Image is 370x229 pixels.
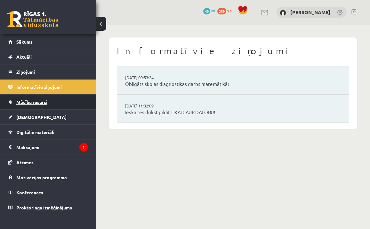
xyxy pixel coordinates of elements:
span: [DEMOGRAPHIC_DATA] [16,114,67,120]
img: Patrīcija Bērziņa [280,10,286,16]
span: Motivācijas programma [16,174,67,180]
a: [DEMOGRAPHIC_DATA] [8,110,88,124]
a: Motivācijas programma [8,170,88,185]
a: Digitālie materiāli [8,125,88,140]
a: [PERSON_NAME] [290,9,330,15]
span: 259 [217,8,226,14]
a: Sākums [8,34,88,49]
a: Aktuāli [8,49,88,64]
legend: Informatīvie ziņojumi [16,80,88,94]
a: Ieskaites drīkst pildīt TIKAI CAUR DATORU! [125,109,341,116]
a: Informatīvie ziņojumi [8,80,88,94]
a: Atzīmes [8,155,88,170]
a: Konferences [8,185,88,200]
a: Ziņojumi [8,64,88,79]
a: Maksājumi1 [8,140,88,155]
a: Proktoringa izmēģinājums [8,200,88,215]
span: Mācību resursi [16,99,47,105]
span: xp [227,8,231,13]
span: mP [211,8,216,13]
legend: Ziņojumi [16,64,88,79]
a: Mācību resursi [8,95,88,109]
a: Rīgas 1. Tālmācības vidusskola [7,11,58,27]
span: Aktuāli [16,54,32,60]
span: Digitālie materiāli [16,129,54,135]
span: Sākums [16,39,33,45]
a: 49 mP [203,8,216,13]
i: 1 [79,143,88,152]
span: 49 [203,8,210,14]
legend: Maksājumi [16,140,88,155]
a: Obligāts skolas diagnostikas darbs matemātikā! [125,81,341,88]
a: 259 xp [217,8,235,13]
span: Proktoringa izmēģinājums [16,205,72,210]
span: Konferences [16,190,43,195]
span: Atzīmes [16,159,34,165]
a: [DATE] 11:32:09 [125,103,173,109]
h1: Informatīvie ziņojumi [117,46,349,56]
a: [DATE] 09:53:24 [125,74,173,81]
